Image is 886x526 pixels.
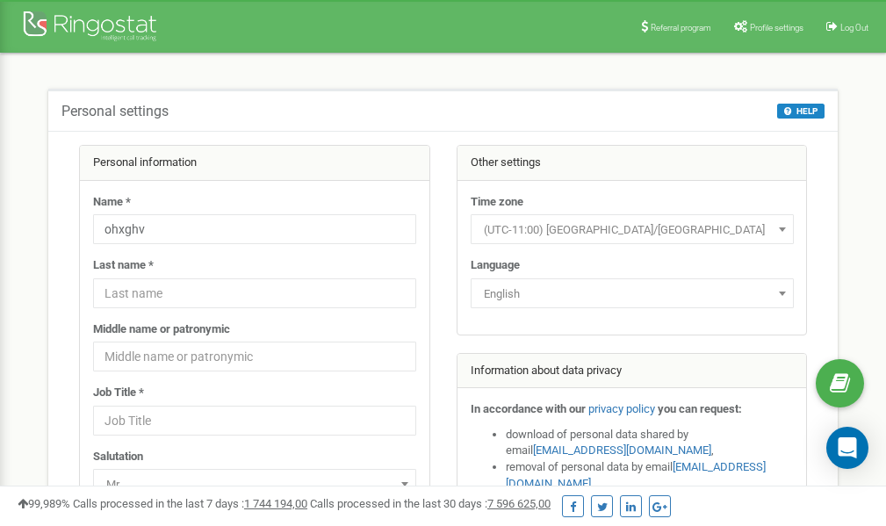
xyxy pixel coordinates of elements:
button: HELP [777,104,825,119]
label: Job Title * [93,385,144,401]
span: (UTC-11:00) Pacific/Midway [477,218,788,242]
li: removal of personal data by email , [506,459,794,492]
span: Mr. [93,469,416,499]
span: Calls processed in the last 7 days : [73,497,307,510]
strong: you can request: [658,402,742,415]
input: Job Title [93,406,416,436]
span: (UTC-11:00) Pacific/Midway [471,214,794,244]
a: privacy policy [588,402,655,415]
input: Name [93,214,416,244]
div: Other settings [457,146,807,181]
span: Mr. [99,472,410,497]
span: Calls processed in the last 30 days : [310,497,551,510]
a: [EMAIL_ADDRESS][DOMAIN_NAME] [533,443,711,457]
li: download of personal data shared by email , [506,427,794,459]
u: 1 744 194,00 [244,497,307,510]
label: Last name * [93,257,154,274]
u: 7 596 625,00 [487,497,551,510]
label: Language [471,257,520,274]
span: Log Out [840,23,868,32]
input: Middle name or patronymic [93,342,416,371]
label: Name * [93,194,131,211]
input: Last name [93,278,416,308]
label: Salutation [93,449,143,465]
strong: In accordance with our [471,402,586,415]
div: Information about data privacy [457,354,807,389]
span: 99,989% [18,497,70,510]
h5: Personal settings [61,104,169,119]
div: Open Intercom Messenger [826,427,868,469]
span: English [477,282,788,306]
div: Personal information [80,146,429,181]
label: Time zone [471,194,523,211]
span: Referral program [651,23,711,32]
span: Profile settings [750,23,803,32]
label: Middle name or patronymic [93,321,230,338]
span: English [471,278,794,308]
